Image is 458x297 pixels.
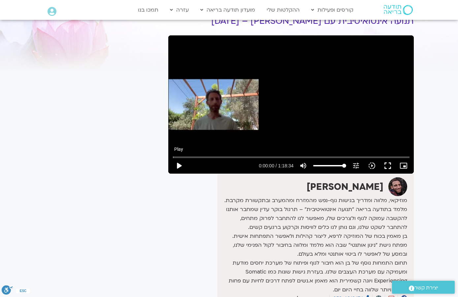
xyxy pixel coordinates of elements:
img: תודעה בריאה [384,5,413,15]
a: תמכו בנו [135,4,162,16]
a: קורסים ופעילות [308,4,357,16]
span: יצירת קשר [414,283,438,292]
a: עזרה [167,4,192,16]
img: בן קמינסקי [388,177,407,196]
p: מוזיקאי, מלווה ומדריך בגישות גוף-נפש מהמזרח ומהמערב ובתקשורת מקרבת. מלמד בתודעה בריאה ״תנועה אינט... [219,196,407,232]
a: יצירת קשר [392,281,455,294]
a: מועדון תודעה בריאה [197,4,258,16]
a: ההקלטות שלי [263,4,303,16]
p: תחום התמחות נוסף של בן הוא חיבור לגוף ופיתוח של מערכת יחסים מודעת ומעמיקה עם מערכת העצבים שלנו. ב... [219,259,407,294]
strong: [PERSON_NAME] [307,181,383,193]
h1: תנועה אינטואיטיבית עם [PERSON_NAME] – [DATE] [168,16,414,26]
p: בן מאמין בכוח של המוזיקה לרפא, ליצור קהילות ולאפשר התפתחות אישית. מפתח גישת ״ניגון אותנטי״ שבה הו... [219,232,407,259]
